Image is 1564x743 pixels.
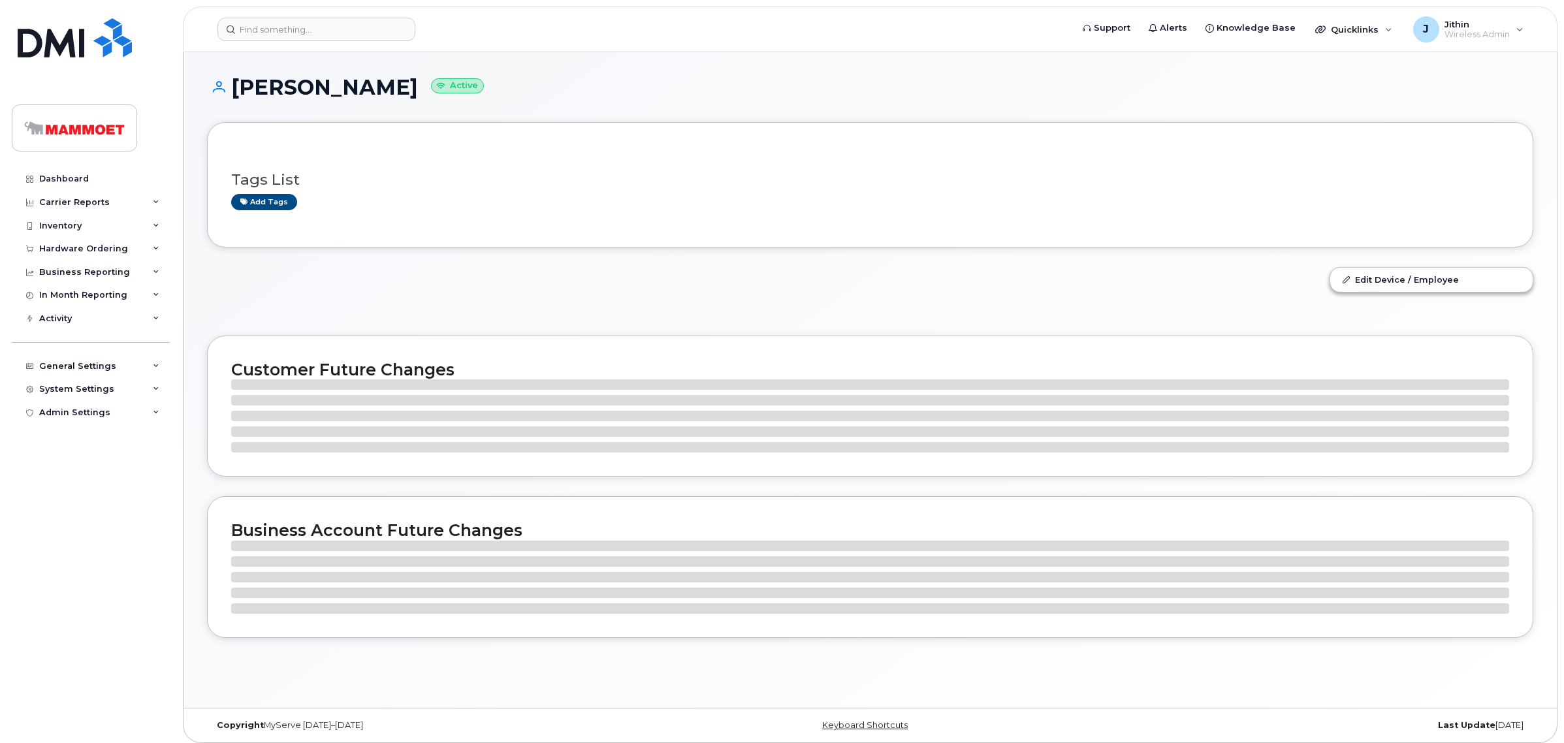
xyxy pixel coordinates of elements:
[231,520,1509,540] h2: Business Account Future Changes
[1091,720,1533,731] div: [DATE]
[1330,268,1533,291] a: Edit Device / Employee
[231,360,1509,379] h2: Customer Future Changes
[822,720,908,730] a: Keyboard Shortcuts
[207,76,1533,99] h1: [PERSON_NAME]
[431,78,484,93] small: Active
[1438,720,1495,730] strong: Last Update
[231,172,1509,188] h3: Tags List
[217,720,264,730] strong: Copyright
[207,720,649,731] div: MyServe [DATE]–[DATE]
[231,194,297,210] a: Add tags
